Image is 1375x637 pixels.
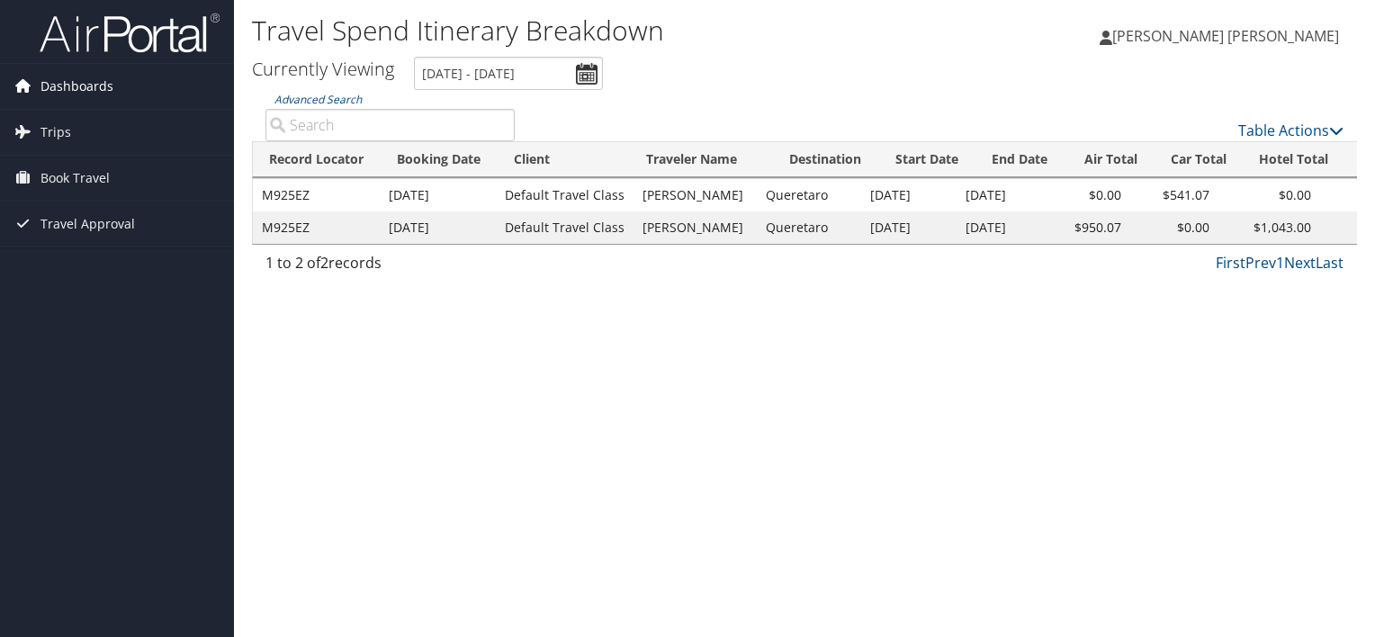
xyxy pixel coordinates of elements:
[498,142,630,177] th: Client: activate to sort column ascending
[1112,26,1339,46] span: [PERSON_NAME] [PERSON_NAME]
[1245,253,1276,273] a: Prev
[1100,9,1357,63] a: [PERSON_NAME] [PERSON_NAME]
[1130,211,1218,244] td: $0.00
[757,211,861,244] td: Queretaro
[253,179,380,211] td: M925EZ
[1276,253,1284,273] a: 1
[380,179,496,211] td: [DATE]
[265,109,515,141] input: Advanced Search
[496,179,634,211] td: Default Travel Class
[1316,253,1344,273] a: Last
[252,57,394,81] h3: Currently Viewing
[757,179,861,211] td: Queretaro
[1218,211,1320,244] td: $1,043.00
[252,12,989,49] h1: Travel Spend Itinerary Breakdown
[40,64,113,109] span: Dashboards
[320,253,328,273] span: 2
[253,142,381,177] th: Record Locator: activate to sort column ascending
[253,211,380,244] td: M925EZ
[40,12,220,54] img: airportal-logo.png
[1243,142,1344,177] th: Hotel Total: activate to sort column ascending
[1284,253,1316,273] a: Next
[1154,142,1243,177] th: Car Total: activate to sort column ascending
[1130,179,1218,211] td: $541.07
[40,110,71,155] span: Trips
[773,142,879,177] th: Destination: activate to sort column ascending
[1216,253,1245,273] a: First
[40,156,110,201] span: Book Travel
[957,211,1045,244] td: [DATE]
[496,211,634,244] td: Default Travel Class
[861,211,957,244] td: [DATE]
[634,211,757,244] td: [PERSON_NAME]
[634,179,757,211] td: [PERSON_NAME]
[380,211,496,244] td: [DATE]
[957,179,1045,211] td: [DATE]
[40,202,135,247] span: Travel Approval
[861,179,957,211] td: [DATE]
[1067,142,1154,177] th: Air Total: activate to sort column ascending
[1045,211,1130,244] td: $950.07
[1218,179,1320,211] td: $0.00
[879,142,975,177] th: Start Date: activate to sort column ascending
[414,57,603,90] input: [DATE] - [DATE]
[1238,121,1344,140] a: Table Actions
[381,142,498,177] th: Booking Date: activate to sort column ascending
[975,142,1067,177] th: End Date: activate to sort column ascending
[274,92,362,107] a: Advanced Search
[1045,179,1130,211] td: $0.00
[265,252,515,283] div: 1 to 2 of records
[630,142,774,177] th: Traveler Name: activate to sort column ascending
